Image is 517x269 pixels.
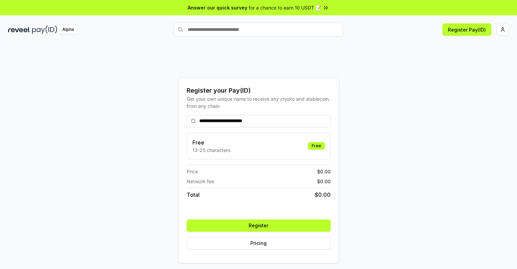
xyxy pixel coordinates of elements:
[317,168,331,175] span: $ 0.00
[8,25,31,34] img: reveel_dark
[187,168,198,175] span: Price
[187,237,331,249] button: Pricing
[315,191,331,199] span: $ 0.00
[187,191,200,199] span: Total
[32,25,57,34] img: pay_id
[317,178,331,185] span: $ 0.00
[59,25,78,34] div: Alpha
[249,4,321,11] span: for a chance to earn 10 USDT 📝
[187,86,331,95] div: Register your Pay(ID)
[187,219,331,232] button: Register
[187,178,214,185] span: Network fee
[442,23,491,36] button: Register Pay(ID)
[187,95,331,110] div: Get your own unique name to receive any crypto and stablecoin, from any chain
[308,142,325,150] div: Free
[192,138,230,147] h3: Free
[192,147,230,154] p: 13-25 characters
[188,4,247,11] span: Answer our quick survey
